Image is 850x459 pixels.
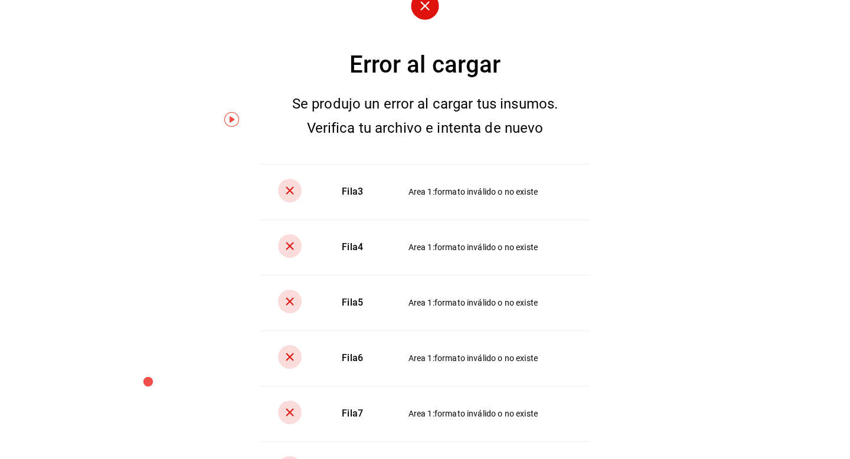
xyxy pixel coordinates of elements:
div: Fila 3 [342,185,380,199]
div: Fila 5 [342,296,380,310]
div: Area 1 : formato inválido o no existe [408,352,572,364]
div: Se produjo un error al cargar tus insumos. Verifica tu archivo e intenta de nuevo [271,92,579,140]
div: Fila 4 [342,241,380,254]
img: Tooltip marker [224,112,239,127]
div: Area 1 : formato inválido o no existe [408,297,572,309]
div: Error al cargar [259,47,591,83]
div: Area 1 : formato inválido o no existe [408,241,572,253]
div: Fila 6 [342,352,380,365]
div: Area 1 : formato inválido o no existe [408,408,572,419]
div: Area 1 : formato inválido o no existe [408,186,572,198]
div: Fila 7 [342,407,380,421]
